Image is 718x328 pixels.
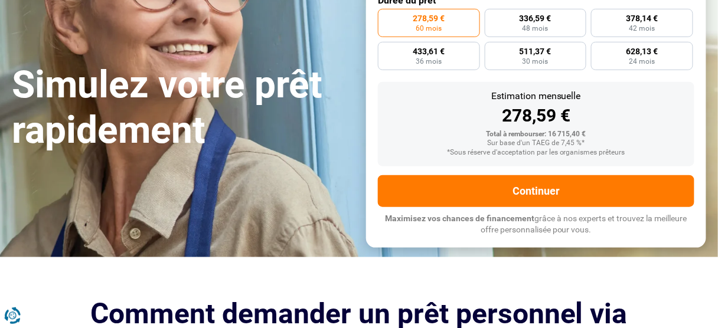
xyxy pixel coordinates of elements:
span: 48 mois [523,25,549,32]
div: 278,59 € [387,107,685,124]
span: Maximisez vos chances de financement [386,214,535,223]
div: Total à rembourser: 16 715,40 € [387,130,685,139]
span: 30 mois [523,58,549,65]
p: grâce à nos experts et trouvez la meilleure offre personnalisée pour vous. [378,213,694,236]
span: 628,13 € [626,47,658,55]
span: 24 mois [629,58,655,65]
button: Continuer [378,175,694,207]
span: 378,14 € [626,14,658,22]
span: 433,61 € [413,47,445,55]
span: 278,59 € [413,14,445,22]
span: 42 mois [629,25,655,32]
span: 36 mois [416,58,442,65]
div: Sur base d'un TAEG de 7,45 %* [387,139,685,147]
h1: Simulez votre prêt rapidement [12,63,352,153]
div: *Sous réserve d'acceptation par les organismes prêteurs [387,149,685,157]
div: Estimation mensuelle [387,91,685,101]
span: 511,37 € [520,47,551,55]
span: 60 mois [416,25,442,32]
span: 336,59 € [520,14,551,22]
